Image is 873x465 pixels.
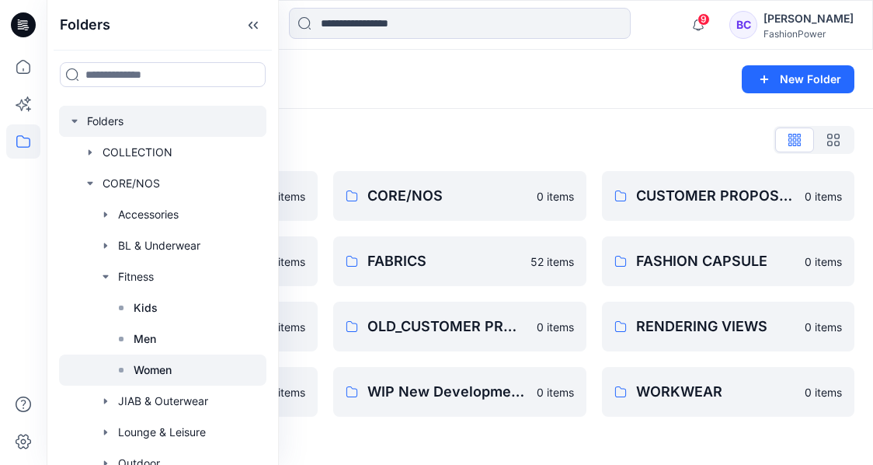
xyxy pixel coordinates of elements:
p: 52 items [530,253,574,270]
p: FABRICS [367,250,520,272]
a: CORE/NOS0 items [333,171,586,221]
a: FASHION CAPSULE0 items [602,236,854,286]
p: 0 items [268,384,305,400]
p: Kids [134,299,158,317]
p: 0 items [805,188,842,205]
p: WORKWEAR [636,381,795,403]
a: FABRICS52 items [333,236,586,286]
p: 0 items [537,319,574,335]
p: 0 items [805,319,842,335]
p: 0 items [268,253,305,270]
p: 9 items [268,319,305,335]
p: CORE/NOS [367,185,527,207]
a: WIP New Developments0 items [333,367,586,417]
p: 0 items [805,253,842,270]
p: 0 items [537,188,574,205]
div: [PERSON_NAME] [763,9,854,28]
a: CUSTOMER PROPOSALS0 items [602,171,854,221]
p: FASHION CAPSULE [636,250,795,272]
div: FashionPower [763,28,854,40]
a: WORKWEAR0 items [602,367,854,417]
a: RENDERING VIEWS0 items [602,302,854,351]
p: 0 items [805,384,842,400]
p: RENDERING VIEWS [636,316,795,337]
a: OLD_CUSTOMER PROPOSALS0 items [333,302,586,351]
div: BC [729,11,757,39]
p: WIP New Developments [367,381,527,403]
p: Men [134,330,156,348]
p: CUSTOMER PROPOSALS [636,185,795,207]
span: 9 [697,13,710,26]
button: New Folder [742,65,854,93]
p: Women [134,361,172,379]
p: 0 items [268,188,305,205]
p: OLD_CUSTOMER PROPOSALS [367,316,527,337]
p: 0 items [537,384,574,400]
